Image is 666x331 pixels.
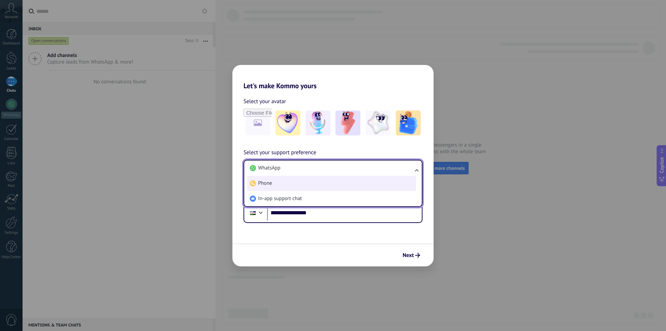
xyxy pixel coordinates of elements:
span: Phone [258,180,272,187]
h2: Let's make Kommo yours [232,65,434,90]
button: Next [400,249,423,261]
img: -3.jpeg [335,110,360,135]
span: In-app support chat [258,195,302,202]
img: -4.jpeg [366,110,391,135]
span: Select your avatar [244,97,286,106]
span: Select your support preference [244,148,316,157]
div: Uzbekistan: + 998 [246,206,259,220]
span: WhatsApp [258,165,280,172]
img: -5.jpeg [396,110,421,135]
span: Next [403,253,414,258]
img: -2.jpeg [306,110,331,135]
img: -1.jpeg [275,110,300,135]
